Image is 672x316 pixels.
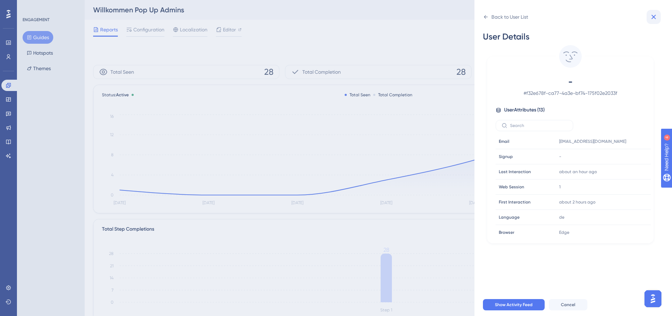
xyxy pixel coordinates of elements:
[549,299,587,310] button: Cancel
[559,200,595,205] time: about 2 hours ago
[559,230,569,235] span: Edge
[559,214,564,220] span: de
[499,214,520,220] span: Language
[17,2,44,10] span: Need Help?
[49,4,51,9] div: 4
[508,89,632,97] span: # f32e678f-ca77-4a3e-bf74-175f02e2033f
[495,302,533,308] span: Show Activity Feed
[508,76,632,87] span: -
[510,123,567,128] input: Search
[559,154,561,159] span: -
[483,31,658,42] div: User Details
[559,169,597,174] time: about an hour ago
[499,154,513,159] span: Signup
[504,106,545,114] span: User Attributes ( 13 )
[499,184,524,190] span: Web Session
[499,169,531,175] span: Last Interaction
[499,230,514,235] span: Browser
[499,199,531,205] span: First Interaction
[559,184,561,190] span: 1
[559,139,626,144] span: [EMAIL_ADDRESS][DOMAIN_NAME]
[483,299,545,310] button: Show Activity Feed
[642,288,664,309] iframe: UserGuiding AI Assistant Launcher
[491,13,528,21] div: Back to User List
[499,139,509,144] span: Email
[561,302,575,308] span: Cancel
